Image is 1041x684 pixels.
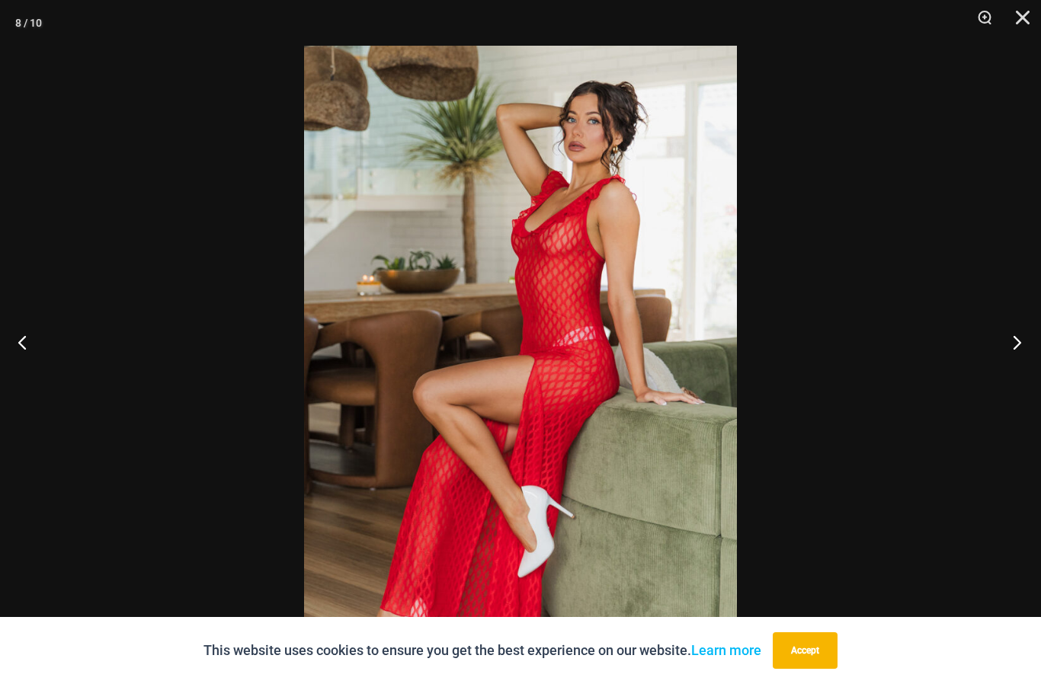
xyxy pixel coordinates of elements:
button: Next [984,304,1041,380]
a: Learn more [691,642,761,658]
button: Accept [773,632,838,669]
div: 8 / 10 [15,11,42,34]
p: This website uses cookies to ensure you get the best experience on our website. [203,639,761,662]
